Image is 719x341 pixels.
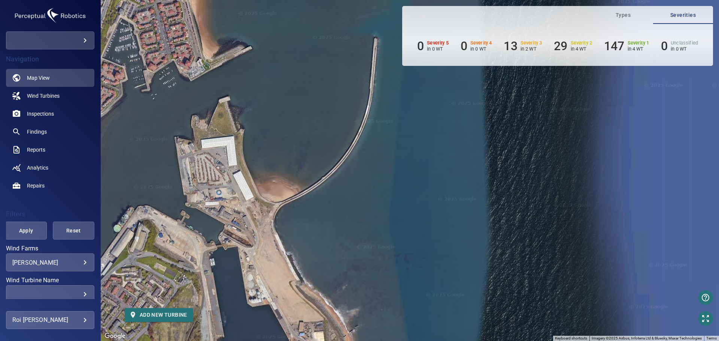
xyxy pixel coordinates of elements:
[427,40,449,46] h6: Severity 5
[592,336,702,340] span: Imagery ©2025 Airbus, Infoterra Ltd & Bluesky, Maxar Technologies
[131,310,187,320] span: Add new turbine
[5,222,47,240] button: Apply
[661,39,668,53] h6: 0
[661,39,698,53] li: Severity Unclassified
[27,92,60,100] span: Wind Turbines
[427,46,449,52] p: in 0 WT
[461,39,492,53] li: Severity 4
[6,210,94,218] h4: Filters
[604,39,624,53] h6: 147
[103,331,127,341] img: Google
[470,40,492,46] h6: Severity 4
[6,105,94,123] a: inspections noActive
[27,128,47,136] span: Findings
[62,226,85,235] span: Reset
[555,336,587,341] button: Keyboard shortcuts
[6,177,94,195] a: repairs noActive
[6,141,94,159] a: reports noActive
[27,182,45,189] span: Repairs
[658,10,709,20] span: Severities
[470,46,492,52] p: in 0 WT
[27,110,54,118] span: Inspections
[604,39,649,53] li: Severity 1
[521,46,542,52] p: in 2 WT
[6,246,94,252] label: Wind Farms
[6,277,94,283] label: Wind Turbine Name
[125,308,193,322] button: Add new turbine
[6,55,94,63] h4: Navigation
[6,123,94,141] a: findings noActive
[417,39,424,53] h6: 0
[571,40,592,46] h6: Severity 2
[554,39,567,53] h6: 29
[27,74,50,82] span: Map View
[15,226,37,235] span: Apply
[504,39,542,53] li: Severity 3
[53,222,94,240] button: Reset
[27,146,45,153] span: Reports
[706,336,717,340] a: Terms
[6,285,94,303] div: Wind Turbine Name
[12,314,88,326] div: Roi [PERSON_NAME]
[628,40,649,46] h6: Severity 1
[6,31,94,49] div: edf
[6,253,94,271] div: Wind Farms
[12,259,88,266] div: [PERSON_NAME]
[6,69,94,87] a: map active
[554,39,592,53] li: Severity 2
[6,159,94,177] a: analytics noActive
[598,10,649,20] span: Types
[671,40,698,46] h6: Unclassified
[504,39,517,53] h6: 13
[628,46,649,52] p: in 4 WT
[13,6,88,25] img: edf-logo
[571,46,592,52] p: in 4 WT
[521,40,542,46] h6: Severity 3
[27,164,48,171] span: Analytics
[6,87,94,105] a: windturbines noActive
[671,46,698,52] p: in 0 WT
[103,331,127,341] a: Open this area in Google Maps (opens a new window)
[417,39,449,53] li: Severity 5
[461,39,467,53] h6: 0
